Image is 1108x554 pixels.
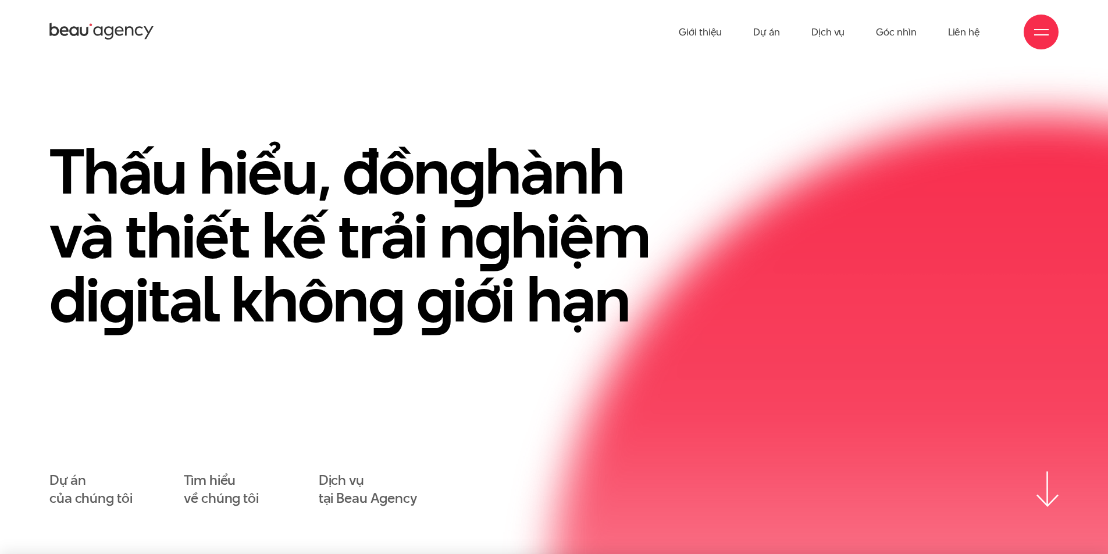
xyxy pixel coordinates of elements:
en: g [368,256,404,343]
h1: Thấu hiểu, đồn hành và thiết kế trải n hiệm di ital khôn iới hạn [49,140,689,331]
a: Tìm hiểuvề chúng tôi [184,471,259,507]
en: g [99,256,135,343]
en: g [416,256,453,343]
a: Dự áncủa chúng tôi [49,471,132,507]
en: g [475,192,511,279]
en: g [449,128,485,215]
a: Dịch vụtại Beau Agency [319,471,417,507]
